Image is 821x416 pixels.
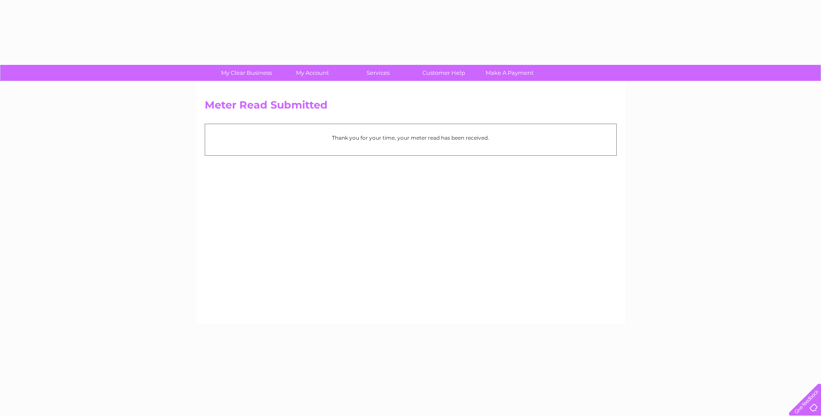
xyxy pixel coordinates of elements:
[205,99,617,115] h2: Meter Read Submitted
[209,134,612,142] p: Thank you for your time, your meter read has been received.
[408,65,480,81] a: Customer Help
[277,65,348,81] a: My Account
[211,65,282,81] a: My Clear Business
[474,65,545,81] a: Make A Payment
[342,65,414,81] a: Services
